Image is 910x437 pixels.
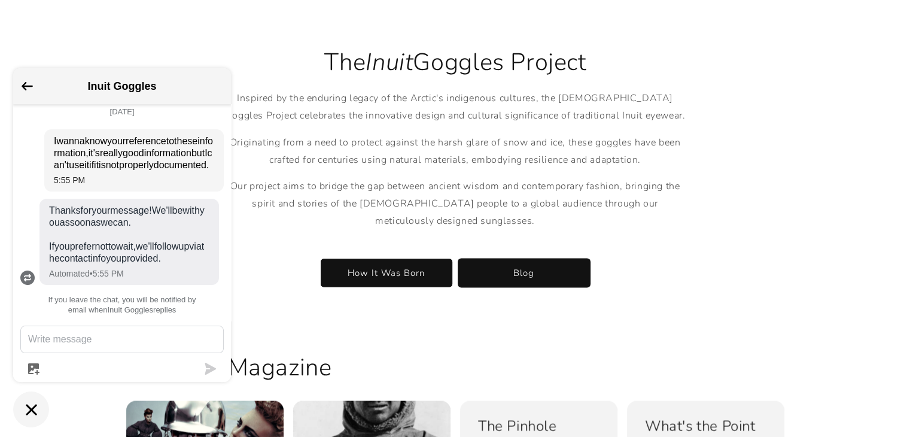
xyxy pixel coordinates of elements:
[10,68,235,427] inbox-online-store-chat: Shopify online store chat
[366,46,413,78] em: Inuit
[222,47,689,78] h2: The Goggles Project
[458,259,590,287] a: Blog
[222,178,689,247] p: Our project aims to bridge the gap between ancient wisdom and contemporary fashion, bringing the ...
[222,134,689,169] p: Originating from a need to protect against the harsh glare of snow and ice, these goggles have be...
[222,90,689,125] p: Inspired by the enduring legacy of the Arctic's indigenous cultures, the [DEMOGRAPHIC_DATA] Goggl...
[321,259,452,287] a: How It Was Born
[126,351,332,383] h2: The Inuit Magazine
